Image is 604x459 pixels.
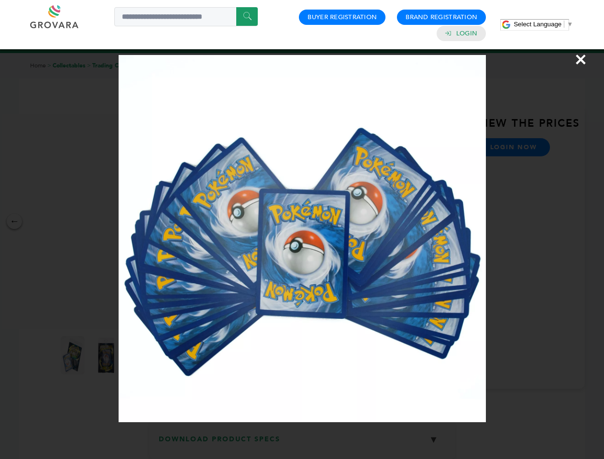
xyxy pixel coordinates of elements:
[119,55,486,422] img: Image Preview
[456,29,477,38] a: Login
[514,21,561,28] span: Select Language
[514,21,573,28] a: Select Language​
[574,46,587,73] span: ×
[114,7,258,26] input: Search a product or brand...
[307,13,377,22] a: Buyer Registration
[406,13,477,22] a: Brand Registration
[567,21,573,28] span: ▼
